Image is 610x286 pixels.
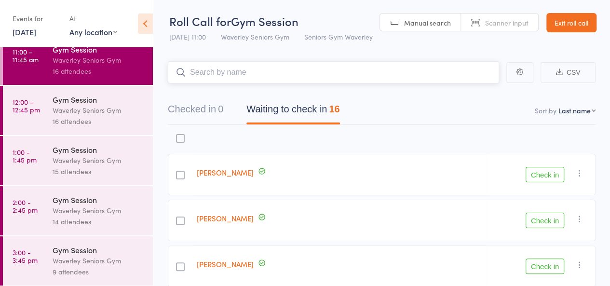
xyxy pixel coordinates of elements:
[485,18,529,27] span: Scanner input
[329,104,339,114] div: 16
[526,167,564,182] button: Check in
[168,99,223,124] button: Checked in0
[535,106,556,115] label: Sort by
[13,248,38,264] time: 3:00 - 3:45 pm
[168,61,499,83] input: Search by name
[13,48,39,63] time: 11:00 - 11:45 am
[246,99,339,124] button: Waiting to check in16
[13,198,38,214] time: 2:00 - 2:45 pm
[231,13,298,29] span: Gym Session
[53,245,145,255] div: Gym Session
[13,11,60,27] div: Events for
[53,266,145,277] div: 9 attendees
[3,86,153,135] a: 12:00 -12:45 pmGym SessionWaverley Seniors Gym16 attendees
[53,94,145,105] div: Gym Session
[218,104,223,114] div: 0
[69,11,117,27] div: At
[13,98,40,113] time: 12:00 - 12:45 pm
[197,259,254,269] a: [PERSON_NAME]
[53,144,145,155] div: Gym Session
[197,213,254,223] a: [PERSON_NAME]
[69,27,117,37] div: Any location
[221,32,289,41] span: Waverley Seniors Gym
[526,259,564,274] button: Check in
[53,44,145,54] div: Gym Session
[169,13,231,29] span: Roll Call for
[197,167,254,177] a: [PERSON_NAME]
[304,32,373,41] span: Seniors Gym Waverley
[53,155,145,166] div: Waverley Seniors Gym
[53,194,145,205] div: Gym Session
[558,106,591,115] div: Last name
[169,32,206,41] span: [DATE] 11:00
[53,105,145,116] div: Waverley Seniors Gym
[3,236,153,286] a: 3:00 -3:45 pmGym SessionWaverley Seniors Gym9 attendees
[526,213,564,228] button: Check in
[53,166,145,177] div: 15 attendees
[3,186,153,235] a: 2:00 -2:45 pmGym SessionWaverley Seniors Gym14 attendees
[13,148,37,163] time: 1:00 - 1:45 pm
[53,54,145,66] div: Waverley Seniors Gym
[3,36,153,85] a: 11:00 -11:45 amGym SessionWaverley Seniors Gym16 attendees
[53,255,145,266] div: Waverley Seniors Gym
[13,27,36,37] a: [DATE]
[541,62,596,83] button: CSV
[53,205,145,216] div: Waverley Seniors Gym
[546,13,596,32] a: Exit roll call
[53,66,145,77] div: 16 attendees
[53,216,145,227] div: 14 attendees
[3,136,153,185] a: 1:00 -1:45 pmGym SessionWaverley Seniors Gym15 attendees
[53,116,145,127] div: 16 attendees
[404,18,451,27] span: Manual search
